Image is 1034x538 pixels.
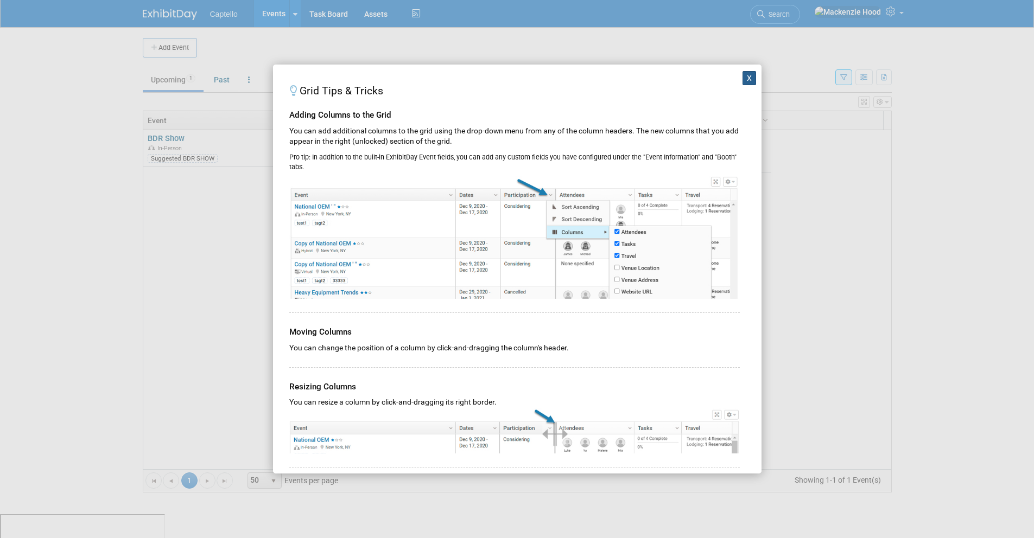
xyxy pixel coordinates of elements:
[289,99,740,121] div: Adding Columns to the Grid
[289,467,740,493] div: Locked Columns
[743,71,757,85] button: X
[289,313,740,338] div: Moving Columns
[289,393,740,408] div: You can resize a column by click-and-dragging its right border.
[289,368,740,393] div: Resizing Columns
[289,81,740,99] div: Grid Tips & Tricks
[289,408,740,453] img: Resizing Columns
[289,147,740,172] div: Pro tip: In addition to the built-in ExhibitDay Event fields, you can add any custom fields you h...
[289,121,740,148] div: You can add additional columns to the grid using the drop-down menu from any of the column header...
[289,176,740,299] img: Adding a column to the grid
[289,338,740,354] div: You can change the position of a column by click-and-dragging the column's header.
